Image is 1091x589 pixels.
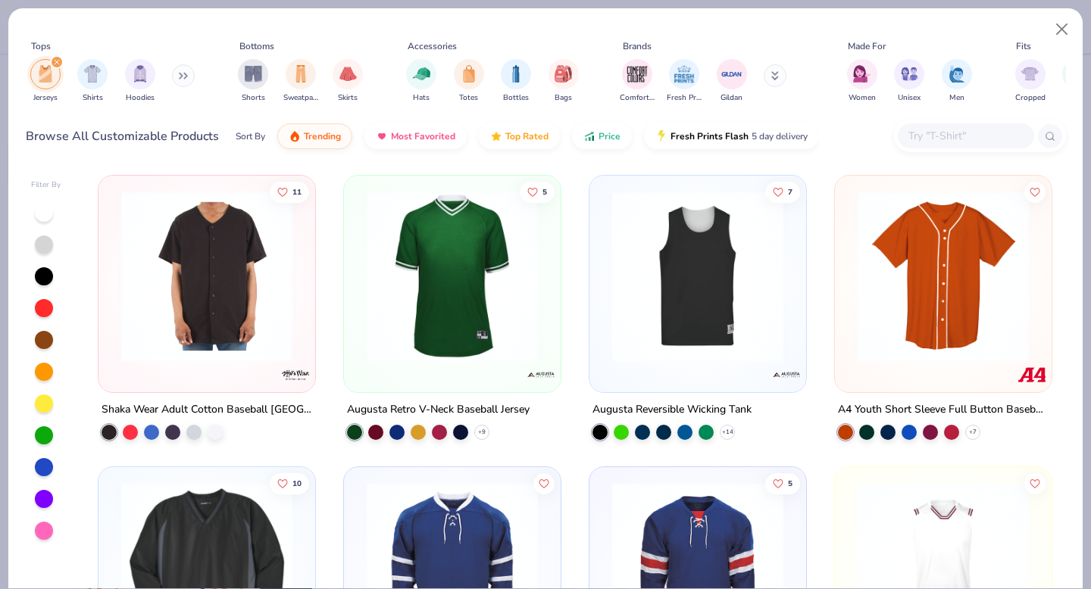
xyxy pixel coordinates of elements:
div: filter for Unisex [894,59,924,104]
img: Bottles Image [508,65,524,83]
button: Like [520,181,555,202]
button: filter button [238,59,268,104]
button: filter button [847,59,877,104]
span: Men [949,92,964,104]
img: Shirts Image [84,65,102,83]
button: filter button [717,59,747,104]
img: Shaka Wear logo [280,360,311,390]
button: Trending [277,123,352,149]
img: bd841bdf-fb10-4456-86b0-19c9ad855866 [359,191,545,362]
button: Price [572,123,632,149]
div: filter for Gildan [717,59,747,104]
button: Like [1024,472,1046,494]
div: Accessories [408,39,457,53]
button: filter button [125,59,155,104]
span: + 9 [478,428,486,437]
button: filter button [454,59,484,104]
img: Women Image [853,65,871,83]
span: Skirts [338,92,358,104]
div: Fits [1016,39,1031,53]
img: Hoodies Image [132,65,148,83]
div: A4 Youth Short Sleeve Full Button Baseball Jersey [838,400,1049,419]
div: filter for Fresh Prints [667,59,702,104]
img: Unisex Image [901,65,918,83]
img: Sweatpants Image [292,65,309,83]
span: Bags [555,92,572,104]
img: Augusta logo [526,360,556,390]
img: Gildan Image [721,63,743,86]
button: Like [1024,181,1046,202]
img: d2496d05-3942-4f46-b545-f2022e302f7b [114,191,300,362]
img: Shorts Image [245,65,262,83]
img: trending.gif [289,130,301,142]
span: Fresh Prints [667,92,702,104]
div: filter for Shorts [238,59,268,104]
button: filter button [283,59,318,104]
button: Like [765,472,800,494]
span: Gildan [721,92,742,104]
img: A4 logo [1016,360,1046,390]
div: Augusta Retro V-Neck Baseball Jersey [347,400,530,419]
img: TopRated.gif [490,130,502,142]
div: filter for Hats [406,59,436,104]
button: Like [765,181,800,202]
div: filter for Shirts [77,59,108,104]
button: Like [270,181,310,202]
img: Totes Image [461,65,477,83]
div: Shaka Wear Adult Cotton Baseball [GEOGRAPHIC_DATA] [102,400,312,419]
button: filter button [30,59,61,104]
button: Close [1048,15,1077,44]
span: 5 [542,188,547,195]
span: 7 [788,188,792,195]
span: Sweatpants [283,92,318,104]
button: filter button [620,59,655,104]
span: Trending [304,130,341,142]
img: 769fbec5-dad1-4ed0-b0ef-ea7fae35d6e3 [545,191,732,362]
span: + 14 [721,428,733,437]
img: most_fav.gif [376,130,388,142]
div: Sort By [236,129,265,143]
button: Most Favorited [364,123,467,149]
div: filter for Hoodies [125,59,155,104]
div: filter for Cropped [1015,59,1046,104]
div: Bottoms [239,39,274,53]
button: filter button [1015,59,1046,104]
div: Made For [848,39,886,53]
div: filter for Comfort Colors [620,59,655,104]
div: filter for Skirts [333,59,363,104]
span: Top Rated [505,130,549,142]
div: Augusta Reversible Wicking Tank [592,400,752,419]
span: Hoodies [126,92,155,104]
span: Shorts [242,92,265,104]
span: Hats [413,92,430,104]
input: Try "T-Shirt" [907,127,1024,145]
button: filter button [406,59,436,104]
img: Fresh Prints Image [673,63,696,86]
img: Men Image [949,65,965,83]
img: flash.gif [655,130,667,142]
div: filter for Jerseys [30,59,61,104]
button: filter button [667,59,702,104]
span: Jerseys [33,92,58,104]
button: Like [533,472,555,494]
span: 5 [788,479,792,487]
span: 5 day delivery [752,128,808,145]
div: filter for Sweatpants [283,59,318,104]
button: filter button [333,59,363,104]
img: Jerseys Image [37,65,54,83]
button: filter button [894,59,924,104]
span: Price [599,130,621,142]
div: Browse All Customizable Products [26,127,219,145]
div: Tops [31,39,51,53]
button: Fresh Prints Flash5 day delivery [644,123,819,149]
span: Women [849,92,876,104]
img: Comfort Colors Image [626,63,649,86]
button: filter button [77,59,108,104]
img: Skirts Image [339,65,357,83]
div: filter for Women [847,59,877,104]
span: 10 [293,479,302,487]
div: Brands [623,39,652,53]
button: filter button [501,59,531,104]
button: filter button [942,59,972,104]
button: Like [270,472,310,494]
